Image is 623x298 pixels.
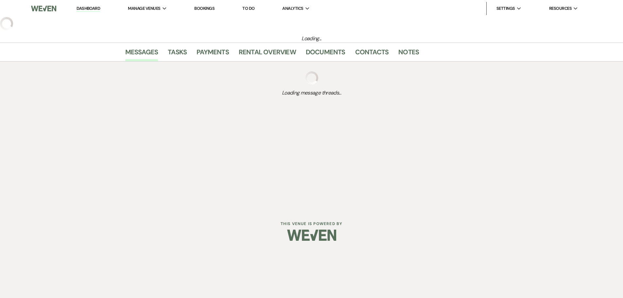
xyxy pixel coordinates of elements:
a: Dashboard [77,6,100,12]
a: Tasks [168,47,187,61]
span: Analytics [282,5,303,12]
a: Contacts [355,47,389,61]
span: Settings [496,5,515,12]
a: Payments [197,47,229,61]
a: Documents [306,47,345,61]
img: Weven Logo [287,224,336,247]
img: loading spinner [305,71,318,84]
span: Loading message threads... [125,89,498,97]
a: Messages [125,47,158,61]
span: Manage Venues [128,5,160,12]
img: Weven Logo [31,2,56,15]
a: Notes [398,47,419,61]
a: Rental Overview [239,47,296,61]
span: Resources [549,5,572,12]
a: Bookings [194,6,215,11]
a: To Do [242,6,254,11]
